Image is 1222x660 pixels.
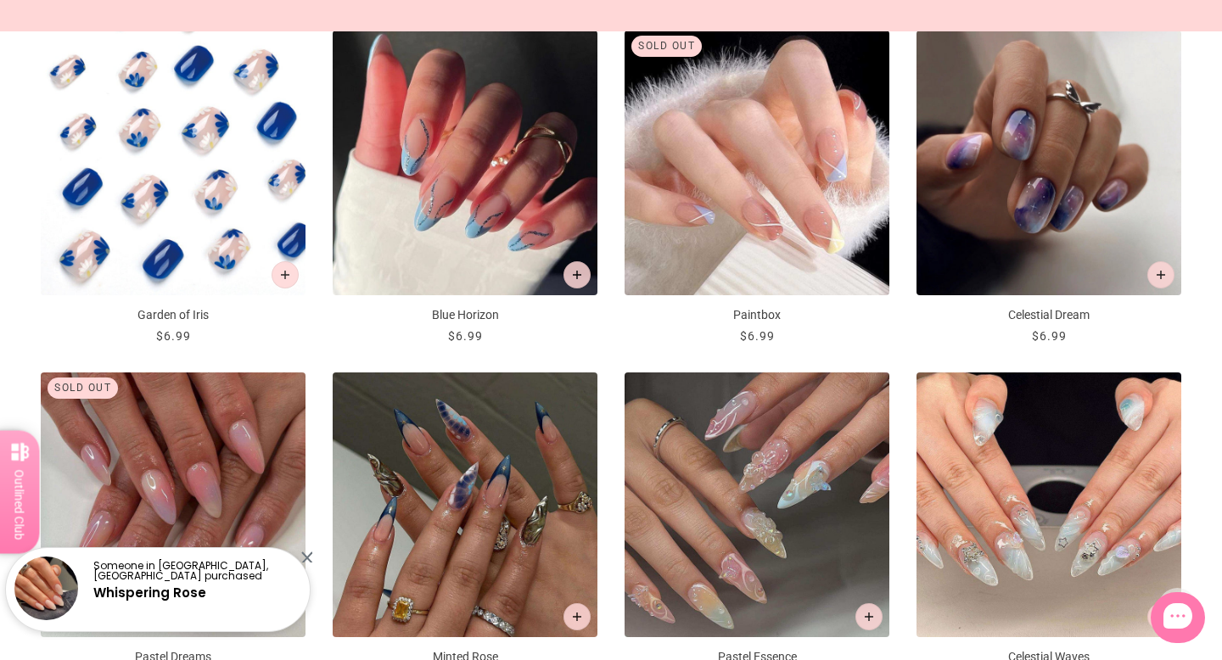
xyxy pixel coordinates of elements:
[625,31,889,345] a: Paintbox
[93,561,295,581] p: Someone in [GEOGRAPHIC_DATA], [GEOGRAPHIC_DATA] purchased
[333,306,597,324] p: Blue Horizon
[625,306,889,324] p: Paintbox
[93,584,206,601] a: Whispering Rose
[563,603,591,630] button: Add to cart
[272,261,299,288] button: Add to cart
[41,31,305,345] a: Garden of Iris
[48,378,118,399] div: Sold out
[916,306,1181,324] p: Celestial Dream
[563,261,591,288] button: Add to cart
[1147,603,1174,630] button: Add to cart
[855,603,883,630] button: Add to cart
[41,31,305,295] img: Garden of Iris-Press on Manicure-Outlined
[916,31,1181,345] a: Celestial Dream
[631,36,702,57] div: Sold out
[448,329,483,343] span: $6.99
[333,31,597,345] a: Blue Horizon
[1147,261,1174,288] button: Add to cart
[156,329,191,343] span: $6.99
[1032,329,1067,343] span: $6.99
[41,306,305,324] p: Garden of Iris
[740,329,775,343] span: $6.99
